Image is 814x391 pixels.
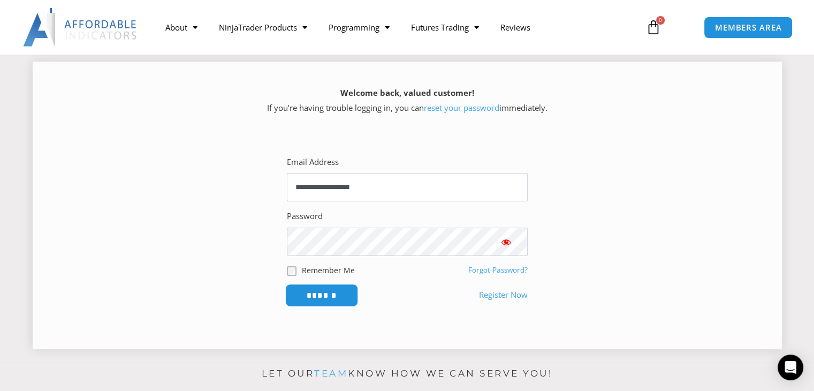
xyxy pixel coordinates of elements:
[155,15,208,40] a: About
[485,228,528,256] button: Show password
[630,12,677,43] a: 0
[400,15,490,40] a: Futures Trading
[468,265,528,275] a: Forgot Password?
[778,355,803,380] div: Open Intercom Messenger
[490,15,541,40] a: Reviews
[287,155,339,170] label: Email Address
[33,365,782,382] p: Let our know how we can serve you!
[155,15,635,40] nav: Menu
[656,16,665,25] span: 0
[424,102,499,113] a: reset your password
[23,8,138,47] img: LogoAI | Affordable Indicators – NinjaTrader
[318,15,400,40] a: Programming
[208,15,318,40] a: NinjaTrader Products
[479,288,528,303] a: Register Now
[51,86,763,116] p: If you’re having trouble logging in, you can immediately.
[340,87,474,98] strong: Welcome back, valued customer!
[715,24,782,32] span: MEMBERS AREA
[704,17,793,39] a: MEMBERS AREA
[314,368,348,379] a: team
[287,209,323,224] label: Password
[302,265,355,276] label: Remember Me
